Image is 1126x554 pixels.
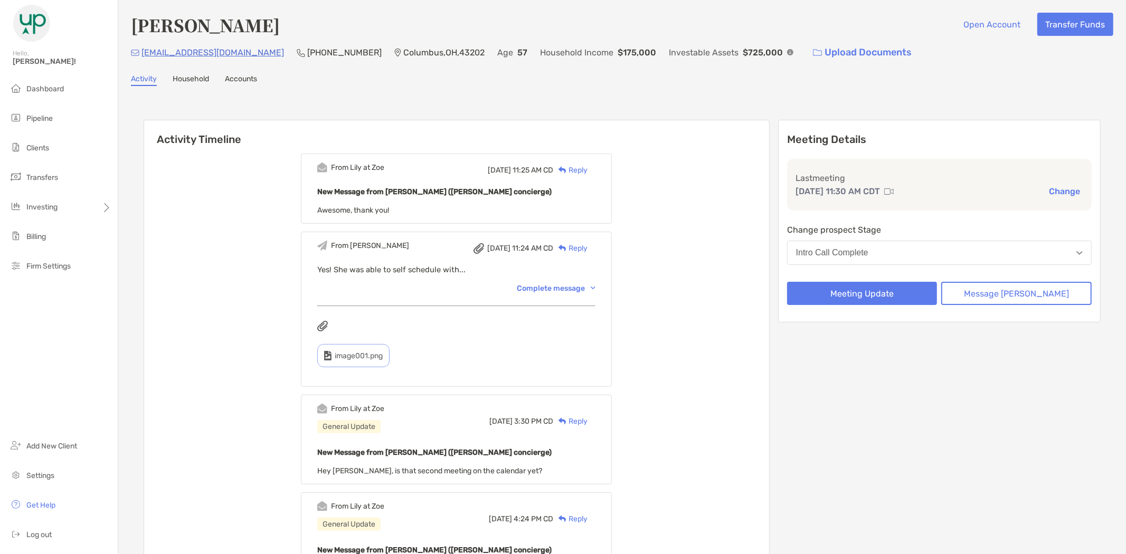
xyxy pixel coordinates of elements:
[513,166,553,175] span: 11:25 AM CD
[517,46,527,59] p: 57
[131,74,157,86] a: Activity
[540,46,613,59] p: Household Income
[317,466,542,475] span: Hey [PERSON_NAME], is that second meeting on the calendar yet?
[173,74,209,86] a: Household
[225,74,257,86] a: Accounts
[559,167,566,174] img: Reply icon
[10,469,22,481] img: settings icon
[813,49,822,56] img: button icon
[26,84,64,93] span: Dashboard
[517,284,595,293] div: Complete message
[553,513,588,524] div: Reply
[331,404,384,413] div: From Lily at Zoe
[10,141,22,154] img: clients icon
[1076,251,1083,255] img: Open dropdown arrow
[331,163,384,172] div: From Lily at Zoe
[884,187,894,196] img: communication type
[131,50,139,56] img: Email Icon
[559,515,566,522] img: Reply icon
[787,49,793,55] img: Info Icon
[317,404,327,414] img: Event icon
[317,206,389,215] span: Awesome, thank you!
[13,57,111,66] span: [PERSON_NAME]!
[796,171,1083,185] p: Last meeting
[324,351,332,360] img: type
[131,13,280,37] h4: [PERSON_NAME]
[26,442,77,451] span: Add New Client
[514,417,553,426] span: 3:30 PM CD
[26,114,53,123] span: Pipeline
[796,185,880,198] p: [DATE] 11:30 AM CDT
[10,230,22,242] img: billing icon
[26,203,58,212] span: Investing
[317,265,466,274] span: Yes! She was able to self schedule with...
[317,518,381,531] div: General Update
[1046,186,1083,197] button: Change
[307,46,382,59] p: [PHONE_NUMBER]
[144,120,769,146] h6: Activity Timeline
[489,417,513,426] span: [DATE]
[26,501,55,510] span: Get Help
[787,133,1092,146] p: Meeting Details
[559,245,566,252] img: Reply icon
[10,439,22,452] img: add_new_client icon
[591,286,595,290] img: Chevron icon
[743,46,783,59] p: $725,000
[317,420,381,433] div: General Update
[553,416,588,427] div: Reply
[26,232,46,241] span: Billing
[317,187,552,196] b: New Message from [PERSON_NAME] ([PERSON_NAME] concierge)
[335,351,383,360] span: image001.png
[474,243,484,254] img: attachment
[941,282,1092,305] button: Message [PERSON_NAME]
[10,200,22,213] img: investing icon
[618,46,656,59] p: $175,000
[955,13,1029,36] button: Open Account
[806,41,919,64] a: Upload Documents
[488,166,511,175] span: [DATE]
[317,501,327,511] img: Event icon
[553,243,588,254] div: Reply
[10,259,22,272] img: firm-settings icon
[487,244,510,253] span: [DATE]
[141,46,284,59] p: [EMAIL_ADDRESS][DOMAIN_NAME]
[10,170,22,183] img: transfers icon
[26,173,58,182] span: Transfers
[26,144,49,152] span: Clients
[317,321,328,331] img: attachments
[317,448,552,457] b: New Message from [PERSON_NAME] ([PERSON_NAME] concierge)
[669,46,739,59] p: Investable Assets
[787,223,1092,236] p: Change prospect Stage
[10,528,22,540] img: logout icon
[317,241,327,251] img: Event icon
[26,471,54,480] span: Settings
[317,163,327,173] img: Event icon
[514,514,553,523] span: 4:24 PM CD
[1037,13,1113,36] button: Transfer Funds
[512,244,553,253] span: 11:24 AM CD
[10,82,22,94] img: dashboard icon
[553,165,588,176] div: Reply
[787,241,1092,265] button: Intro Call Complete
[331,502,384,511] div: From Lily at Zoe
[10,498,22,511] img: get-help icon
[787,282,938,305] button: Meeting Update
[403,46,485,59] p: Columbus , OH , 43202
[559,418,566,425] img: Reply icon
[394,49,401,57] img: Location Icon
[796,248,868,257] div: Intro Call Complete
[489,514,512,523] span: [DATE]
[497,46,513,59] p: Age
[26,530,52,539] span: Log out
[297,49,305,57] img: Phone Icon
[331,241,409,250] div: From [PERSON_NAME]
[26,262,71,271] span: Firm Settings
[10,111,22,124] img: pipeline icon
[13,4,51,42] img: Zoe Logo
